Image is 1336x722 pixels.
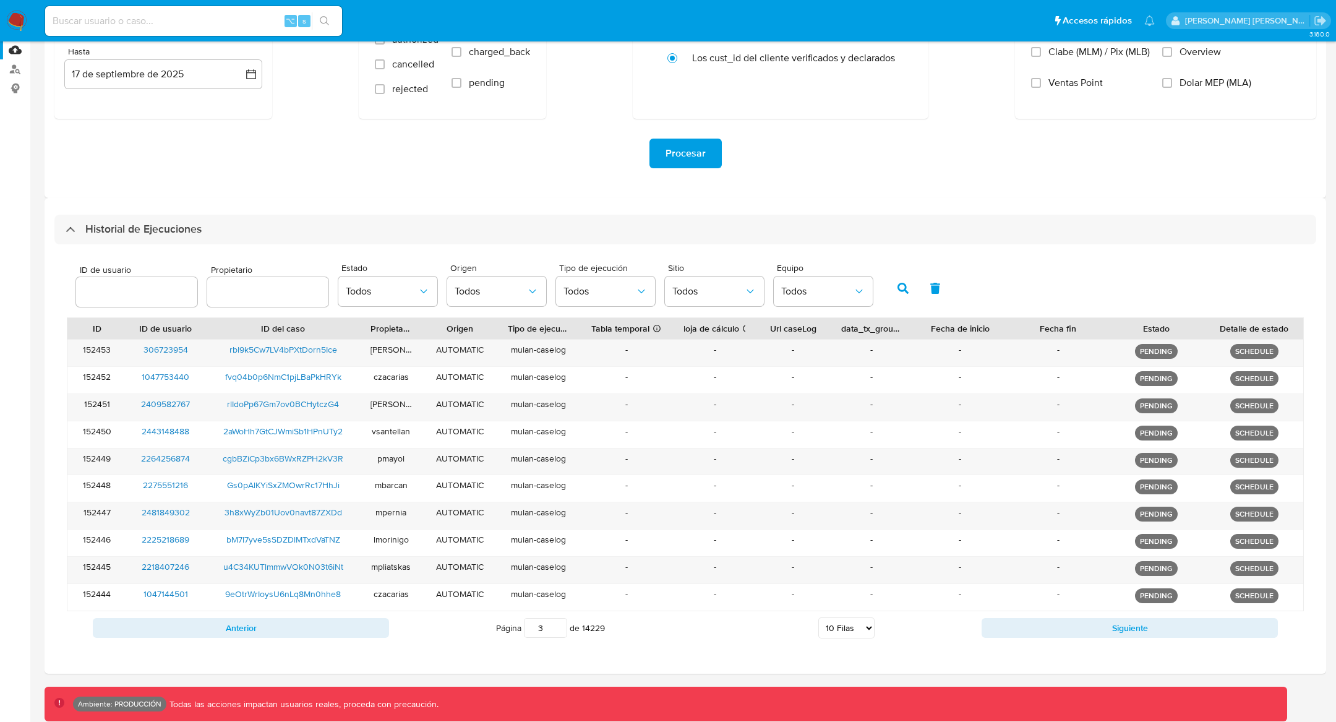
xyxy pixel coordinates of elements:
span: 3.160.0 [1309,29,1330,39]
button: search-icon [312,12,337,30]
a: Salir [1314,14,1327,27]
p: Ambiente: PRODUCCIÓN [78,702,161,707]
span: s [302,15,306,27]
a: Notificaciones [1144,15,1155,26]
span: ⌥ [286,15,295,27]
p: Todas las acciones impactan usuarios reales, proceda con precaución. [166,698,439,710]
span: Accesos rápidos [1063,14,1132,27]
input: Buscar usuario o caso... [45,13,342,29]
p: stella.andriano@mercadolibre.com [1185,15,1310,27]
